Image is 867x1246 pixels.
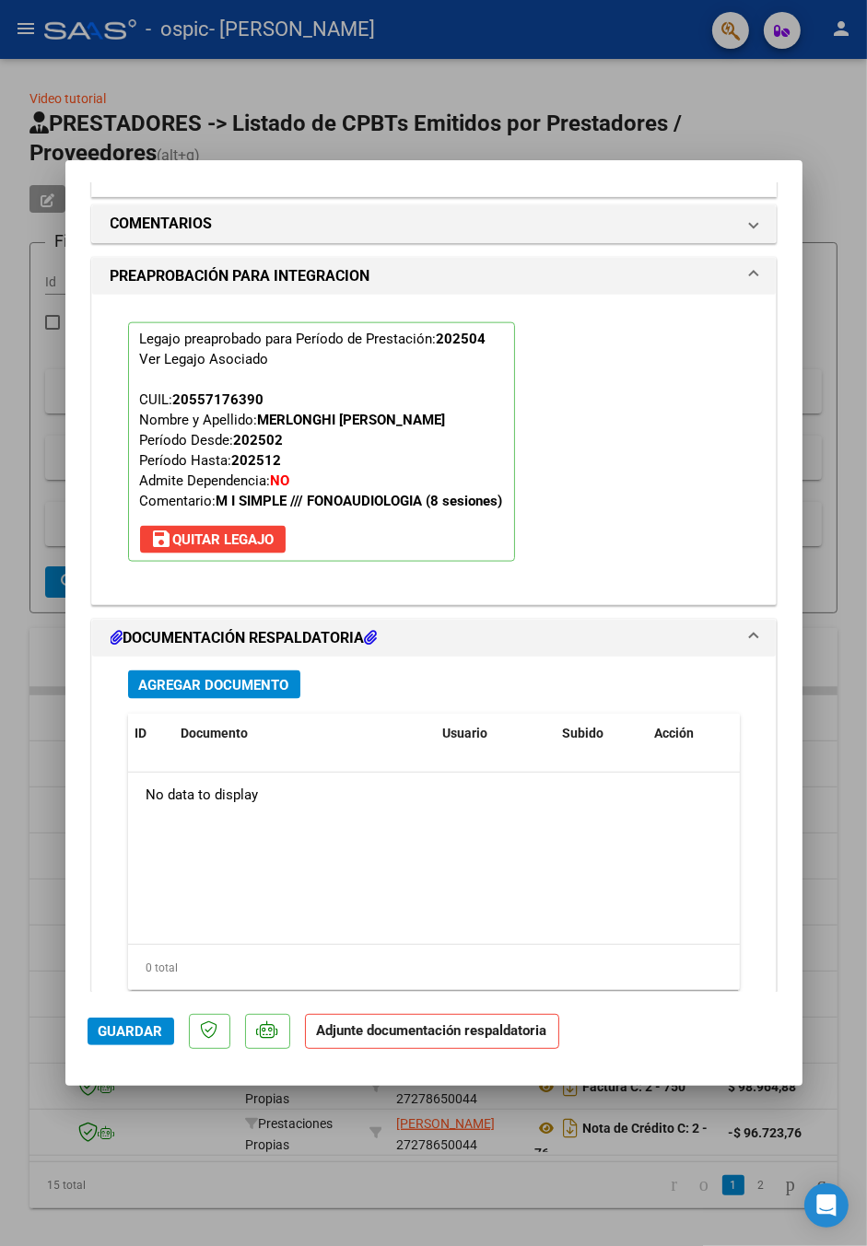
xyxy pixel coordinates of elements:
[111,213,213,235] h1: COMENTARIOS
[111,265,370,287] h1: PREAPROBACIÓN PARA INTEGRACION
[92,295,776,604] div: PREAPROBACIÓN PARA INTEGRACION
[234,432,284,448] strong: 202502
[140,493,503,509] span: Comentario:
[92,258,776,295] mat-expansion-panel-header: PREAPROBACIÓN PARA INTEGRACION
[437,331,486,347] strong: 202504
[804,1183,849,1228] div: Open Intercom Messenger
[128,670,300,699] button: Agregar Documento
[648,714,740,753] datatable-header-cell: Acción
[128,773,740,819] div: No data to display
[128,322,515,562] p: Legajo preaprobado para Período de Prestación:
[128,714,174,753] datatable-header-cell: ID
[443,726,488,740] span: Usuario
[556,714,648,753] datatable-header-cell: Subido
[92,657,776,1063] div: DOCUMENTACIÓN RESPALDATORIA
[111,627,378,649] h1: DOCUMENTACIÓN RESPALDATORIA
[151,531,275,548] span: Quitar Legajo
[217,493,503,509] strong: M I SIMPLE /// FONOAUDIOLOGIA (8 sesiones)
[140,391,503,509] span: CUIL: Nombre y Apellido: Período Desde: Período Hasta: Admite Dependencia:
[135,726,147,740] span: ID
[139,677,289,693] span: Agregar Documento
[173,390,264,410] div: 20557176390
[271,472,290,489] strong: NO
[655,726,695,740] span: Acción
[232,452,282,469] strong: 202512
[92,205,776,242] mat-expansion-panel-header: COMENTARIOS
[317,1022,547,1039] strong: Adjunte documentación respaldatoria
[99,1023,163,1040] span: Guardar
[88,1018,174,1045] button: Guardar
[128,945,740,991] div: 0 total
[182,726,249,740] span: Documento
[92,620,776,657] mat-expansion-panel-header: DOCUMENTACIÓN RESPALDATORIA
[151,528,173,550] mat-icon: save
[563,726,604,740] span: Subido
[436,714,556,753] datatable-header-cell: Usuario
[258,412,446,428] strong: MERLONGHI [PERSON_NAME]
[140,526,286,553] button: Quitar Legajo
[174,714,436,753] datatable-header-cell: Documento
[140,349,269,369] div: Ver Legajo Asociado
